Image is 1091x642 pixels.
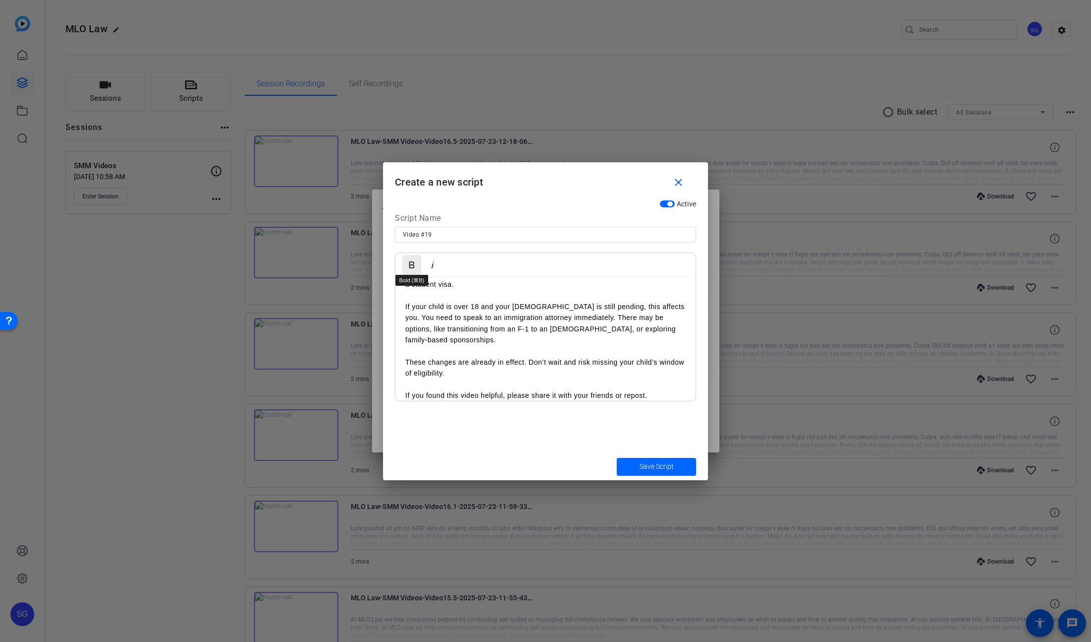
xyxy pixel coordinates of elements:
[640,461,674,472] span: Save Script
[405,357,686,379] p: These changes are already in effect. Don’t wait and risk missing your child’s window of eligibility.
[395,212,696,227] div: Script Name
[423,255,442,275] button: Italic (⌘I)
[672,177,685,189] mat-icon: close
[395,275,429,286] div: Bold (⌘B)
[405,301,686,346] p: If your child is over 18 and your [DEMOGRAPHIC_DATA] is still pending, this affects you. You need...
[677,200,697,208] span: Active
[403,229,688,241] input: Enter Script Name
[617,458,696,476] button: Save Script
[383,162,708,194] h1: Create a new script
[405,390,686,401] p: If you found this video helpful, please share it with your friends or repost.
